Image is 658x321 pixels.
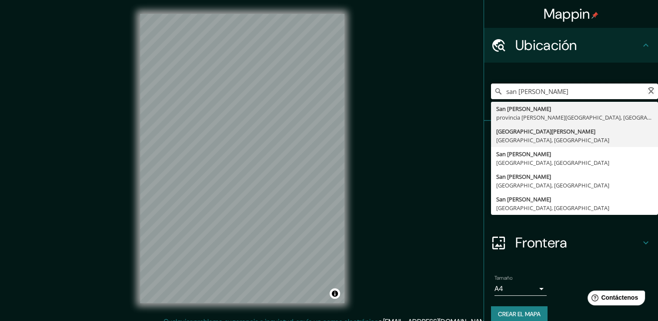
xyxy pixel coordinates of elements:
[515,37,641,54] h4: Ubicación
[496,204,653,212] div: [GEOGRAPHIC_DATA], [GEOGRAPHIC_DATA]
[496,113,653,122] div: provincia [PERSON_NAME][GEOGRAPHIC_DATA], [GEOGRAPHIC_DATA]
[484,191,658,225] div: Diseño
[591,12,598,19] img: pin-icon.png
[496,181,653,190] div: [GEOGRAPHIC_DATA], [GEOGRAPHIC_DATA]
[496,150,653,158] div: San [PERSON_NAME]
[491,84,658,99] input: Elige tu ciudad o área
[484,225,658,260] div: Frontera
[581,287,648,311] iframe: Help widget launcher
[496,172,653,181] div: San [PERSON_NAME]
[484,121,658,156] div: Pines
[496,104,653,113] div: San [PERSON_NAME]
[494,274,512,282] label: Tamaño
[515,234,641,251] h4: Frontera
[330,288,340,299] button: Alternar atribución
[496,127,653,136] div: [GEOGRAPHIC_DATA][PERSON_NAME]
[484,156,658,191] div: Estilo
[496,195,653,204] div: San [PERSON_NAME]
[515,199,641,217] h4: Diseño
[140,14,344,303] canvas: Mapa
[498,309,541,320] font: Crear el mapa
[544,5,590,23] font: Mappin
[494,282,547,296] div: A4
[496,158,653,167] div: [GEOGRAPHIC_DATA], [GEOGRAPHIC_DATA]
[484,28,658,63] div: Ubicación
[496,136,653,144] div: [GEOGRAPHIC_DATA], [GEOGRAPHIC_DATA]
